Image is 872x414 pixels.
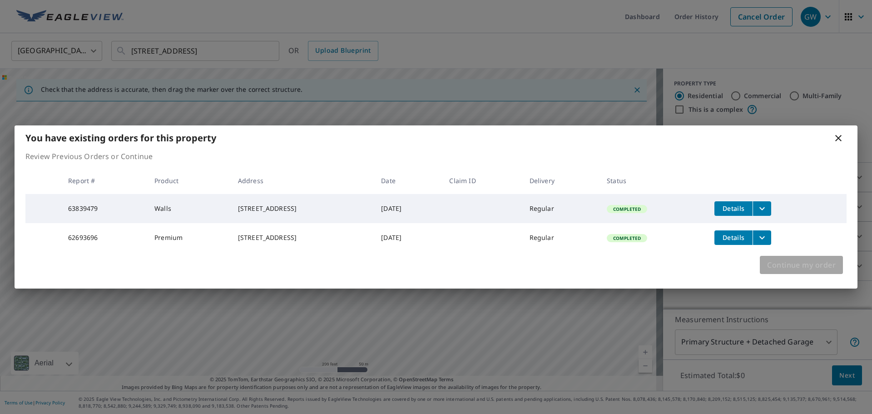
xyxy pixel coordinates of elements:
button: Continue my order [760,256,843,274]
td: [DATE] [374,223,442,252]
th: Delivery [522,167,599,194]
b: You have existing orders for this property [25,132,216,144]
td: Regular [522,194,599,223]
span: Completed [608,206,646,212]
td: [DATE] [374,194,442,223]
p: Review Previous Orders or Continue [25,151,847,162]
span: Completed [608,235,646,241]
th: Product [147,167,231,194]
button: detailsBtn-62693696 [714,230,753,245]
td: Walls [147,194,231,223]
span: Details [720,233,747,242]
span: Details [720,204,747,213]
th: Address [231,167,374,194]
button: detailsBtn-63839479 [714,201,753,216]
button: filesDropdownBtn-63839479 [753,201,771,216]
th: Claim ID [442,167,522,194]
span: Continue my order [767,259,836,271]
th: Date [374,167,442,194]
th: Report # [61,167,147,194]
td: Regular [522,223,599,252]
td: 63839479 [61,194,147,223]
div: [STREET_ADDRESS] [238,233,367,242]
td: Premium [147,223,231,252]
div: [STREET_ADDRESS] [238,204,367,213]
th: Status [599,167,707,194]
td: 62693696 [61,223,147,252]
button: filesDropdownBtn-62693696 [753,230,771,245]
